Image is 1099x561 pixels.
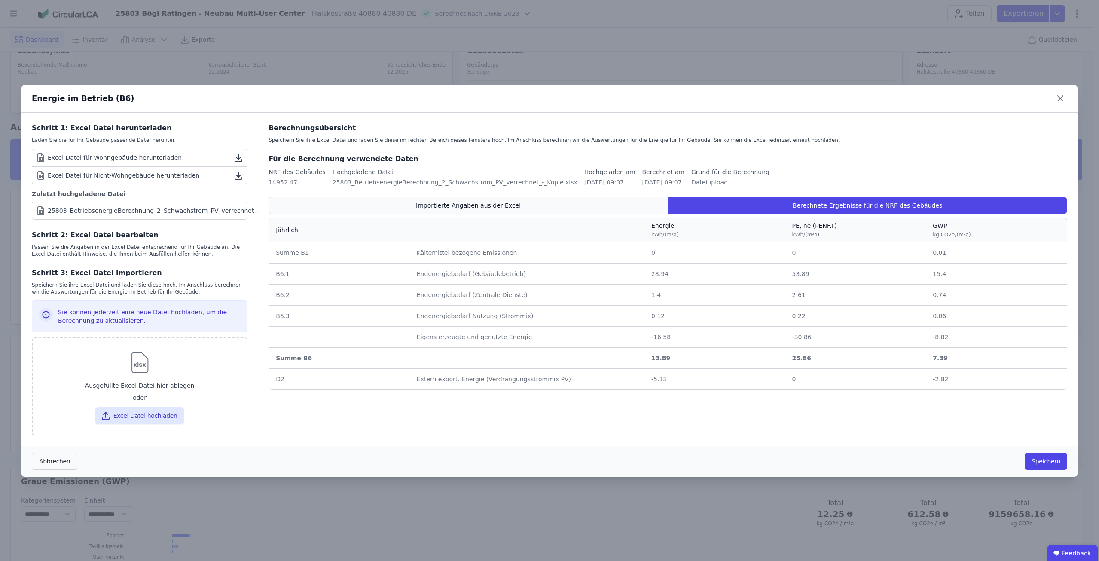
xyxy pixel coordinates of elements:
a: Excel Datei für Nicht-Wohngebäude herunterladen [32,167,247,184]
span: -5.13 [651,376,667,383]
span: 0.01 [933,249,946,256]
div: D2 [276,375,403,383]
span: 28.94 [651,270,669,277]
span: Endenergiebedarf (Gebäudebetrieb) [417,270,526,277]
div: Berechnet am [642,168,685,176]
span: 0.06 [933,313,946,319]
span: -8.82 [933,334,948,340]
span: kWh/(m²a) [792,232,820,238]
div: Schritt 1: Excel Datei herunterladen [32,123,247,133]
span: 0 [792,249,796,256]
div: B6.2 [276,291,403,299]
div: Excel Datei für Wohngebäude herunterladen [36,153,182,163]
div: NRF des Gebäudes [269,168,326,176]
div: Grund für die Berechnung [691,168,769,176]
div: Speichern Sie ihre Excel Datei und laden Sie diese im rechten Bereich dieses Fensters hoch. Im An... [269,137,1067,144]
span: Eigens erzeugte und genutzte Energie [417,334,532,340]
span: 7.39 [933,355,948,362]
div: B6.1 [276,270,403,278]
div: Jährlich [276,226,298,234]
div: Summe B6 [276,354,403,362]
div: Für die Berechnung verwendete Daten [269,154,1067,164]
div: PE, ne (PENRT) [792,221,837,239]
button: Speichern [1025,453,1067,470]
span: 0 [792,376,796,383]
span: 0.12 [651,313,665,319]
div: [DATE] 09:07 [584,178,635,187]
img: svg%3e [126,349,154,376]
div: Sie können jederzeit eine neue Datei hochladen, um die Berechnung zu aktualisieren. [58,308,240,325]
div: Excel Datei für Nicht-Wohngebäude herunterladen [36,170,199,181]
span: Endenergiebedarf Nutzung (Strommix) [417,313,534,319]
div: Ausgefüllte Excel Datei hier ablegen [40,378,240,393]
div: Energie im Betrieb (B6) [32,92,134,104]
span: 15.4 [933,270,946,277]
span: 53.89 [792,270,809,277]
div: Hochgeladene Datei [333,168,577,176]
div: Hochgeladen am [584,168,635,176]
div: Schritt 3: Excel Datei importieren [32,268,247,278]
a: 25803_BetriebsenergieBerechnung_2_Schwachstrom_PV_verrechnet_-_Kopie.xlsx [32,202,247,220]
span: 13.89 [651,355,670,362]
span: Extern export. Energie (Verdrängungsstrommix PV) [417,376,571,383]
div: 25803_BetriebsenergieBerechnung_2_Schwachstrom_PV_verrechnet_-_Kopie.xlsx [333,178,577,187]
div: B6.3 [276,312,403,320]
div: Energie [651,221,679,239]
div: Zuletzt hochgeladene Datei [32,190,247,198]
div: 14952.47 [269,178,326,187]
span: -30.86 [792,334,812,340]
div: oder [40,393,240,404]
span: kWh/(m²a) [651,232,679,238]
div: Berechnungsübersicht [269,123,1067,133]
div: Passen Sie die Angaben in der Excel Datei entsprechend für Ihr Gebäude an. Die Excel Datei enthäl... [32,244,247,258]
span: kg CO2e/(m²a) [933,232,971,238]
div: GWP [933,221,971,239]
span: Berechnete Ergebnisse für die NRF des Gebäudes [793,201,942,210]
div: 25803_BetriebsenergieBerechnung_2_Schwachstrom_PV_verrechnet_-_Kopie.xlsx [48,206,293,215]
a: Excel Datei für Wohngebäude herunterladen [32,149,247,167]
span: 2.61 [792,291,806,298]
span: 1.4 [651,291,661,298]
div: [DATE] 09:07 [642,178,685,187]
button: Abbrechen [32,453,77,470]
span: Kältemittel bezogene Emissionen [417,249,517,256]
span: Importierte Angaben aus der Excel [416,201,521,210]
div: Dateiupload [691,178,769,187]
span: Endenergiebedarf (Zentrale Dienste) [417,291,528,298]
span: -2.82 [933,376,948,383]
div: Summe B1 [276,248,403,257]
button: Excel Datei hochladen [95,407,184,424]
span: 0 [651,249,655,256]
span: 0.22 [792,313,806,319]
div: Speichern Sie ihre Excel Datei und laden Sie diese hoch. Im Anschluss berechnen wir die Auswertun... [32,282,247,295]
div: Schritt 2: Excel Datei bearbeiten [32,230,247,240]
div: Laden Sie die für Ihr Gebäude passende Datei herunter. [32,137,247,144]
span: 0.74 [933,291,946,298]
span: 25.86 [792,355,811,362]
span: -16.58 [651,334,671,340]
